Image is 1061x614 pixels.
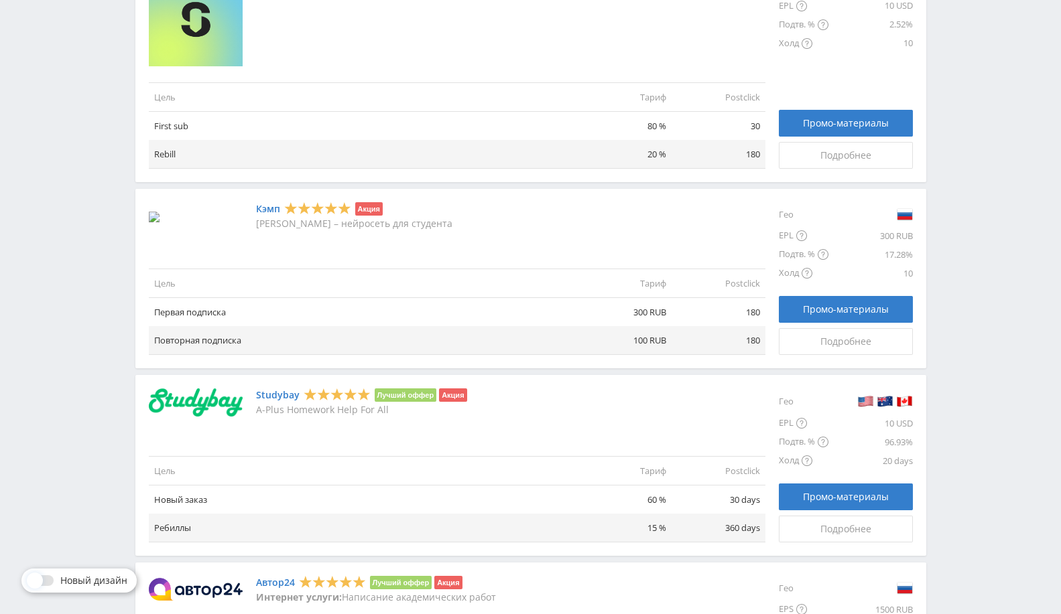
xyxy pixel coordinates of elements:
span: Подробнее [820,336,871,347]
li: Акция [439,388,466,402]
td: 30 [672,111,765,140]
td: 180 [672,140,765,169]
div: 10 [828,264,913,283]
td: 20 % [578,140,672,169]
a: Studybay [256,390,300,400]
td: 15 % [578,514,672,542]
strong: Интернет услуги: [256,591,342,603]
td: 180 [672,297,765,326]
td: 300 RUB [578,297,672,326]
img: Автор24 [149,578,243,601]
div: 5 Stars [299,575,366,589]
td: First sub [149,111,578,140]
a: Промо-материалы [779,296,913,323]
span: Промо-материалы [803,304,889,315]
li: Акция [434,576,462,589]
td: Rebill [149,140,578,169]
div: 5 Stars [284,202,351,216]
div: 2.52% [828,15,913,34]
td: Цель [149,456,578,485]
div: Гео [779,388,828,414]
a: Автор24 [256,577,295,588]
a: Подробнее [779,516,913,542]
span: Промо-материалы [803,118,889,129]
li: Акция [355,202,383,216]
div: 10 [828,34,913,53]
td: Тариф [578,268,672,297]
a: Промо-материалы [779,483,913,510]
td: Postclick [672,82,765,111]
td: Новый заказ [149,485,578,514]
div: Подтв. % [779,433,828,451]
div: 17.28% [828,245,913,264]
img: Studybay [149,388,243,416]
div: Гео [779,202,828,226]
div: Холд [779,264,828,283]
span: Подробнее [820,150,871,161]
td: Повторная подписка [149,326,578,355]
td: Тариф [578,456,672,485]
p: [PERSON_NAME] – нейросеть для студента [256,218,452,229]
td: Тариф [578,82,672,111]
div: Холд [779,451,828,470]
div: 20 days [828,451,913,470]
div: 5 Stars [304,388,371,402]
li: Лучший оффер [375,388,437,402]
td: 30 days [672,485,765,514]
img: Кэмп [149,212,160,222]
span: Промо-материалы [803,491,889,502]
td: 360 days [672,514,765,542]
div: 96.93% [828,433,913,451]
td: Postclick [672,268,765,297]
div: Подтв. % [779,15,828,34]
div: EPL [779,414,828,433]
p: Написание академических работ [256,592,496,603]
div: EPL [779,226,828,245]
a: Подробнее [779,328,913,355]
div: Гео [779,576,828,600]
a: Подробнее [779,142,913,169]
a: Промо-материалы [779,110,913,137]
li: Лучший оффер [370,576,432,589]
td: 100 RUB [578,326,672,355]
div: 10 USD [828,414,913,433]
div: Подтв. % [779,245,828,264]
td: 60 % [578,485,672,514]
td: 80 % [578,111,672,140]
td: 180 [672,326,765,355]
span: Новый дизайн [60,575,127,586]
td: Цель [149,82,578,111]
td: Ребиллы [149,514,578,542]
span: Подробнее [820,524,871,534]
div: 300 RUB [828,226,913,245]
td: Postclick [672,456,765,485]
td: Цель [149,268,578,297]
td: Первая подписка [149,297,578,326]
div: Холд [779,34,828,53]
p: A-Plus Homework Help For All [256,404,467,415]
a: Кэмп [256,204,280,214]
